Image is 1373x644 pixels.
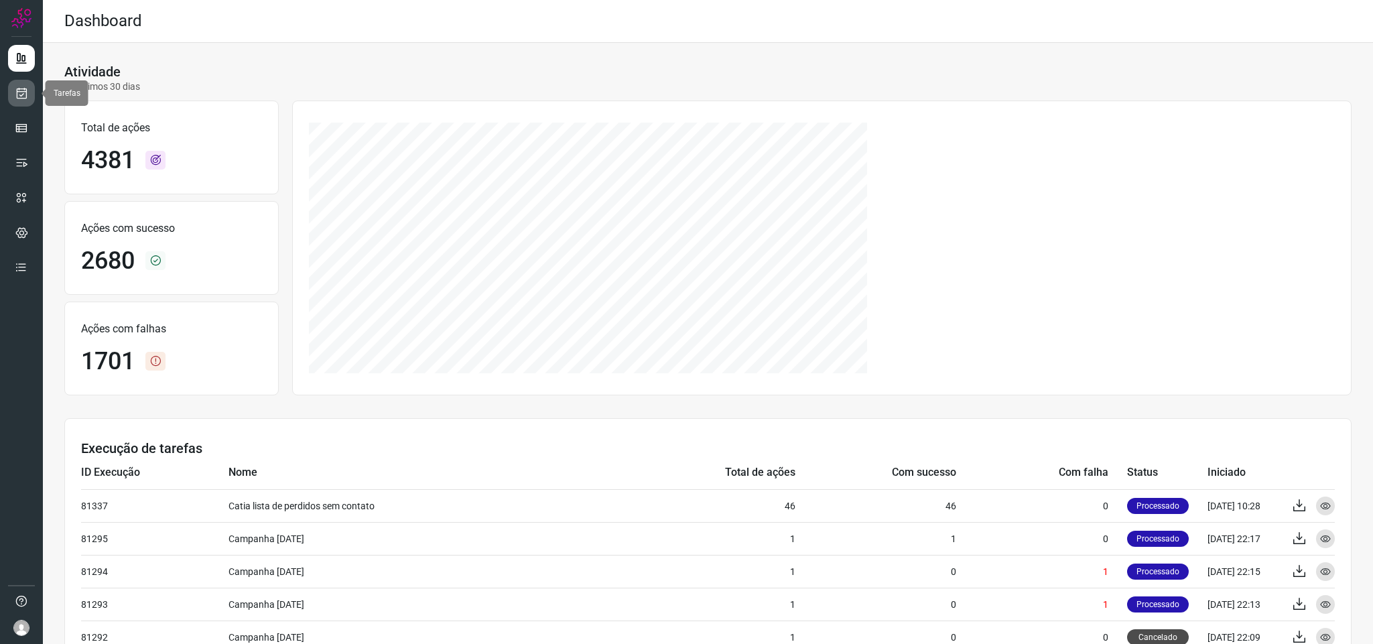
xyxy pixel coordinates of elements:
[81,220,262,237] p: Ações com sucesso
[13,620,29,636] img: avatar-user-boy.jpg
[81,489,228,522] td: 81337
[956,522,1127,555] td: 0
[795,522,956,555] td: 1
[619,588,795,621] td: 1
[1127,564,1189,580] p: Processado
[1127,498,1189,514] p: Processado
[1207,522,1281,555] td: [DATE] 22:17
[1207,555,1281,588] td: [DATE] 22:15
[54,88,80,98] span: Tarefas
[956,588,1127,621] td: 1
[795,489,956,522] td: 46
[619,522,795,555] td: 1
[619,489,795,522] td: 46
[956,456,1127,489] td: Com falha
[81,146,135,175] h1: 4381
[795,456,956,489] td: Com sucesso
[81,120,262,136] p: Total de ações
[228,588,619,621] td: Campanha [DATE]
[228,522,619,555] td: Campanha [DATE]
[64,64,121,80] h3: Atividade
[81,555,228,588] td: 81294
[956,489,1127,522] td: 0
[11,8,31,28] img: Logo
[1127,456,1207,489] td: Status
[81,247,135,275] h1: 2680
[619,456,795,489] td: Total de ações
[81,440,1335,456] h3: Execução de tarefas
[81,522,228,555] td: 81295
[795,555,956,588] td: 0
[228,489,619,522] td: Catia lista de perdidos sem contato
[1207,489,1281,522] td: [DATE] 10:28
[1207,456,1281,489] td: Iniciado
[956,555,1127,588] td: 1
[228,555,619,588] td: Campanha [DATE]
[619,555,795,588] td: 1
[64,80,140,94] p: Últimos 30 dias
[81,321,262,337] p: Ações com falhas
[81,347,135,376] h1: 1701
[81,588,228,621] td: 81293
[228,456,619,489] td: Nome
[1127,596,1189,613] p: Processado
[64,11,142,31] h2: Dashboard
[1127,531,1189,547] p: Processado
[1207,588,1281,621] td: [DATE] 22:13
[795,588,956,621] td: 0
[81,456,228,489] td: ID Execução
